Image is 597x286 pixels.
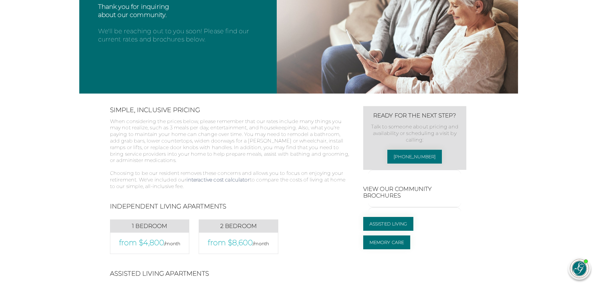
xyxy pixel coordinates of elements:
h3: 2 Bedroom [205,223,271,230]
a: Memory Care [363,235,411,249]
p: We'll be reaching out to you soon! Please find our current rates and brochures below. [98,3,270,43]
p: from $8,600 [205,239,271,247]
p: Choosing to be our resident removes these concerns and allows you to focus on enjoying your retir... [110,170,351,190]
span: /month [253,241,269,246]
strong: Simple, Inclusive Pricing [110,106,200,114]
h3: 1 Bedroom [117,223,183,230]
strong: Thank you for inquiring about our community. [98,3,170,19]
h2: Independent Living Apartments [110,202,227,210]
h3: View Our Community Brochures [363,186,466,199]
img: avatar [570,259,589,278]
a: Assisted Living [363,217,413,231]
a: [PHONE_NUMBER] [387,150,442,164]
h3: Ready for the next step? [369,112,460,119]
span: /month [164,241,180,246]
p: When considering the prices below, please remember that our rates include many things you may not... [110,118,351,170]
p: from $4,800 [117,239,183,247]
h2: Assisted Living Apartments [110,270,209,277]
a: interactive cost calculator [186,177,249,183]
p: Talk to someone about pricing and availability or scheduling a visit by calling: [369,124,460,143]
iframe: iframe [473,165,591,251]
